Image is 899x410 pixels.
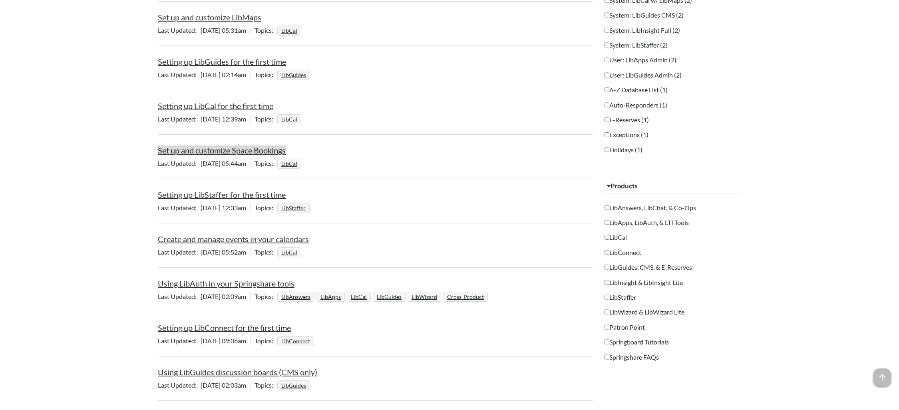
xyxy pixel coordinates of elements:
input: Springboard Tutorials [605,339,610,344]
input: LibCal [605,235,610,240]
a: Setting up LibConnect for the first time [158,323,291,332]
ul: Topics [277,204,312,211]
input: LibGuides, CMS, & E-Reserves [605,265,610,270]
span: Topics [255,115,277,123]
label: Auto-Responders (1) [605,101,668,109]
label: System: LibGuides CMS (2) [605,11,684,20]
a: LibGuides [280,380,307,391]
a: Set up and customize LibMaps [158,12,261,22]
span: [DATE] 09:06am [158,337,250,344]
label: LibCal [605,233,627,242]
span: Topics [255,248,277,256]
a: LibGuides [280,69,307,81]
span: Topics [255,381,277,389]
a: Set up and customize Space Bookings [158,145,286,155]
span: [DATE] 05:52am [158,248,250,256]
a: Create and manage events in your calendars [158,234,309,244]
input: LibStaffer [605,295,610,300]
label: LibStaffer [605,293,636,302]
input: LibWizard & LibWizard Lite [605,309,610,314]
input: Auto-Responders (1) [605,102,610,107]
span: [DATE] 05:44am [158,159,250,167]
input: LibAnswers, LibChat, & Co-Ops [605,205,610,210]
a: Using LibAuth in your Springshare tools [158,279,294,288]
ul: Topics [277,248,303,256]
span: [DATE] 12:39am [158,115,250,123]
input: Holidays (1) [605,147,610,152]
label: LibConnect [605,248,642,257]
a: Cross-Product [446,291,485,303]
span: Last Updated [158,204,201,211]
input: System: LibInsight Full (2) [605,28,610,33]
ul: Topics [277,293,490,300]
a: Setting up LibStaffer for the first time [158,190,286,199]
span: Last Updated [158,248,201,256]
span: Topics [255,159,277,167]
span: [DATE] 02:03am [158,381,250,389]
button: Products [605,179,742,193]
a: Using LibGuides discussion boards (CMS only) [158,367,317,377]
input: Springshare FAQs [605,354,610,360]
a: LibCal [280,247,298,258]
label: LibInsight & LibInsight Lite [605,278,683,287]
input: E-Reserves (1) [605,117,610,122]
span: Last Updated [158,115,201,123]
label: System: LibStaffer (2) [605,41,668,50]
span: Topics [255,293,277,300]
input: User: LibGuides Admin (2) [605,72,610,78]
span: Topics [255,337,277,344]
label: Springshare FAQs [605,353,659,362]
a: LibAnswers [280,291,312,303]
label: LibWizard & LibWizard Lite [605,308,685,316]
span: Topics [255,26,277,34]
label: Exceptions (1) [605,130,649,139]
input: User: LibApps Admin (2) [605,58,610,63]
span: arrow_upward [873,368,891,386]
label: System: LibInsight Full (2) [605,26,680,35]
input: Patron Point [605,324,610,330]
a: LibCal [350,291,368,303]
ul: Topics [277,159,303,167]
ul: Topics [277,381,312,389]
span: Last Updated [158,71,201,78]
label: LibApps, LibAuth, & LTI Tools [605,218,689,227]
label: A-Z Database List (1) [605,86,668,94]
a: Setting up LibGuides for the first time [158,57,286,66]
input: Exceptions (1) [605,132,610,137]
input: LibConnect [605,250,610,255]
input: LibApps, LibAuth, & LTI Tools [605,220,610,225]
label: LibAnswers, LibChat, & Co-Ops [605,203,696,212]
span: [DATE] 02:14am [158,71,250,78]
a: LibCal [280,113,298,125]
label: User: LibGuides Admin (2) [605,71,682,80]
span: Topics [255,204,277,211]
a: LibCal [280,158,298,169]
span: [DATE] 12:33am [158,204,250,211]
span: Last Updated [158,293,201,300]
ul: Topics [277,337,316,344]
label: Holidays (1) [605,145,643,154]
label: LibGuides, CMS, & E-Reserves [605,263,692,272]
span: [DATE] 05:31am [158,26,250,34]
span: Topics [255,71,277,78]
a: LibStaffer [280,202,307,214]
label: Springboard Tutorials [605,338,669,346]
span: Last Updated [158,381,201,389]
a: Setting up LibCal for the first time [158,101,273,111]
a: LibGuides [376,291,403,303]
span: Last Updated [158,337,201,344]
a: LibWizard [410,291,438,303]
span: [DATE] 02:09am [158,293,250,300]
ul: Topics [277,26,303,34]
label: E-Reserves (1) [605,115,649,124]
ul: Topics [277,115,303,123]
input: A-Z Database List (1) [605,87,610,92]
span: Last Updated [158,26,201,34]
input: System: LibGuides CMS (2) [605,12,610,18]
a: arrow_upward [873,369,891,379]
a: LibConnect [280,335,311,347]
a: LibCal [280,25,298,36]
a: LibApps [319,291,342,303]
span: Last Updated [158,159,201,167]
ul: Topics [277,71,312,78]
